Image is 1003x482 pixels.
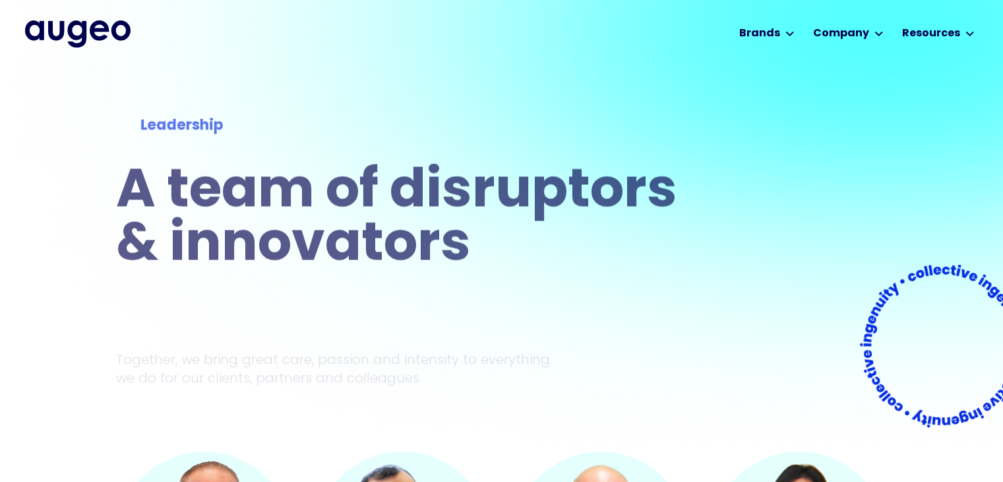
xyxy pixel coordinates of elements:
img: Augeo's full logo in midnight blue. [25,20,131,47]
div: Leadership [140,116,661,137]
h1: A team of disruptors & innovators [116,166,686,273]
div: Company [813,26,869,42]
a: home [25,20,131,47]
div: Brands [739,26,780,42]
p: Together, we bring great care, passion and intensity to everything we do for our clients, partner... [116,350,570,387]
div: Resources [902,26,960,42]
